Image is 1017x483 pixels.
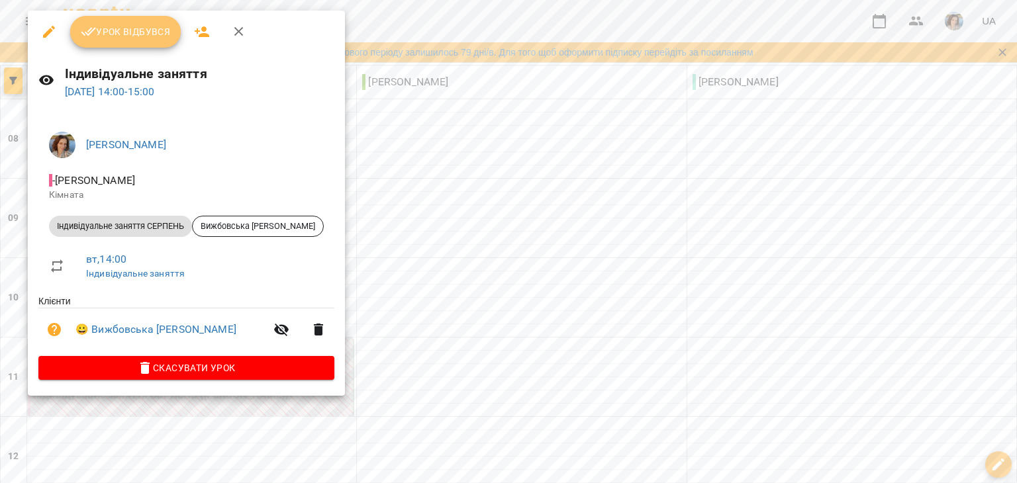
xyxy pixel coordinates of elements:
[86,138,166,151] a: [PERSON_NAME]
[86,253,126,265] a: вт , 14:00
[38,294,334,356] ul: Клієнти
[65,64,334,84] h6: Індивідуальне заняття
[70,16,181,48] button: Урок відбувся
[49,189,324,202] p: Кімната
[49,360,324,376] span: Скасувати Урок
[49,174,138,187] span: - [PERSON_NAME]
[49,132,75,158] img: bf8b94f3f9fb03d2e0758250d0d5aea0.jpg
[192,216,324,237] div: Вижбовська [PERSON_NAME]
[81,24,171,40] span: Урок відбувся
[38,356,334,380] button: Скасувати Урок
[75,322,236,337] a: 😀 Вижбовська [PERSON_NAME]
[65,85,155,98] a: [DATE] 14:00-15:00
[86,268,185,279] a: Індивідуальне заняття
[193,220,323,232] span: Вижбовська [PERSON_NAME]
[49,220,192,232] span: Індивідуальне заняття СЕРПЕНЬ
[38,314,70,345] button: Візит ще не сплачено. Додати оплату?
